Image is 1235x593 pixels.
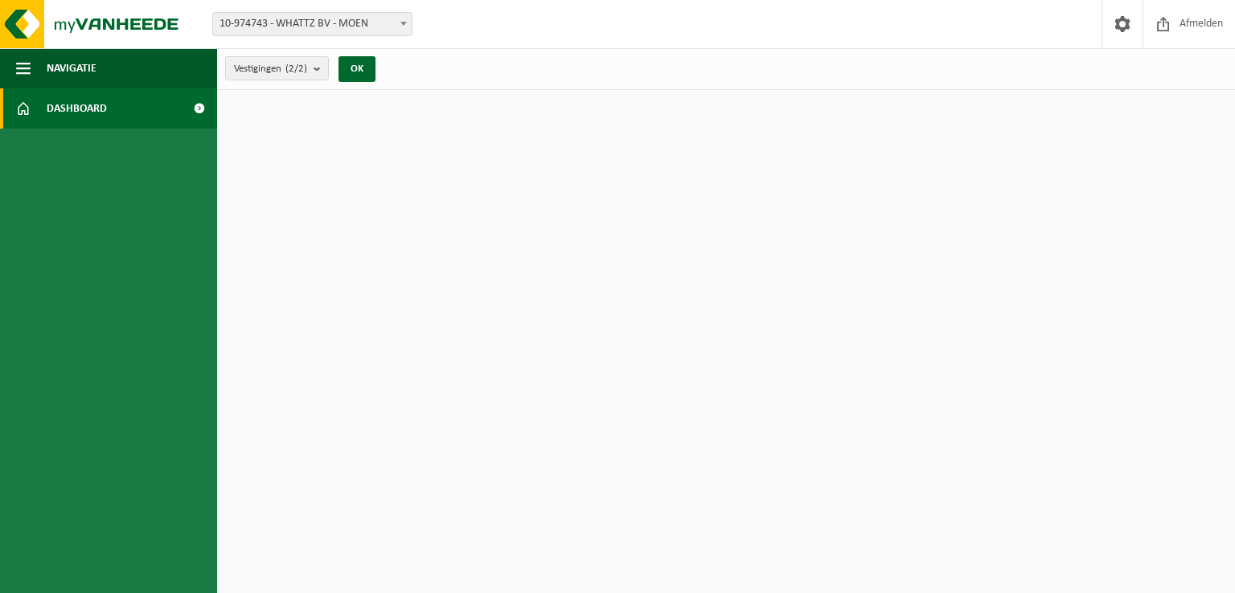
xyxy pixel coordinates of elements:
[212,12,412,36] span: 10-974743 - WHATTZ BV - MOEN
[213,13,412,35] span: 10-974743 - WHATTZ BV - MOEN
[47,48,96,88] span: Navigatie
[338,56,375,82] button: OK
[47,88,107,129] span: Dashboard
[285,63,307,74] count: (2/2)
[234,57,307,81] span: Vestigingen
[225,56,329,80] button: Vestigingen(2/2)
